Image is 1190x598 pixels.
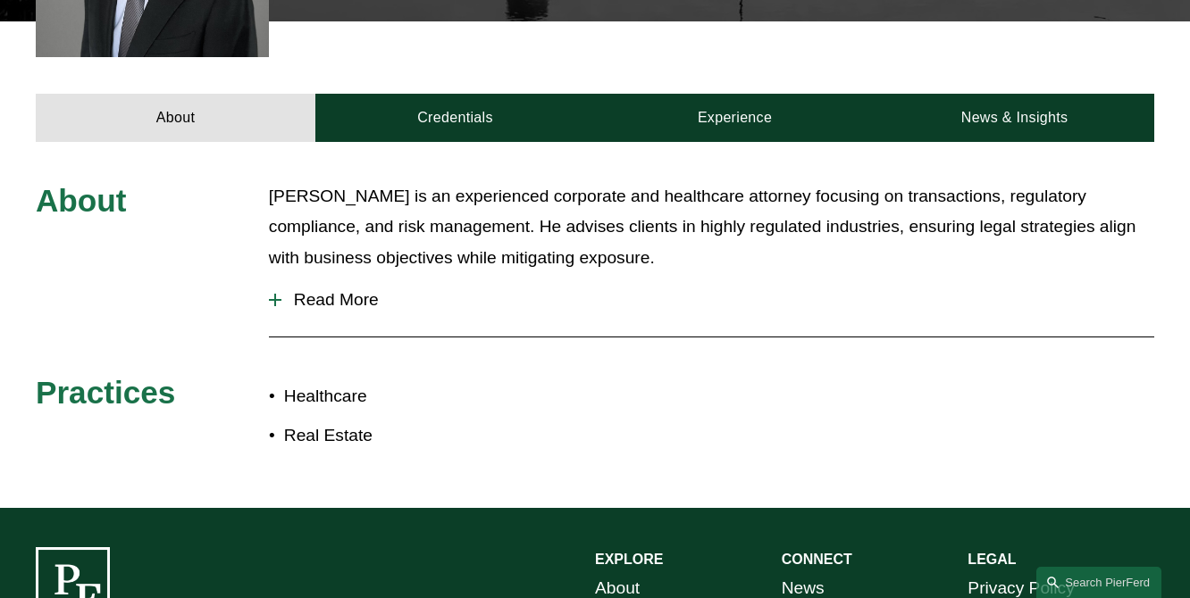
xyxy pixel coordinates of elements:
[968,552,1016,567] strong: LEGAL
[269,277,1154,323] button: Read More
[36,375,175,410] span: Practices
[595,94,875,142] a: Experience
[315,94,595,142] a: Credentials
[284,420,595,452] p: Real Estate
[595,552,663,567] strong: EXPLORE
[36,183,127,218] span: About
[782,552,852,567] strong: CONNECT
[284,381,595,412] p: Healthcare
[875,94,1154,142] a: News & Insights
[1036,567,1161,598] a: Search this site
[36,94,315,142] a: About
[269,181,1154,274] p: [PERSON_NAME] is an experienced corporate and healthcare attorney focusing on transactions, regul...
[281,290,1154,310] span: Read More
